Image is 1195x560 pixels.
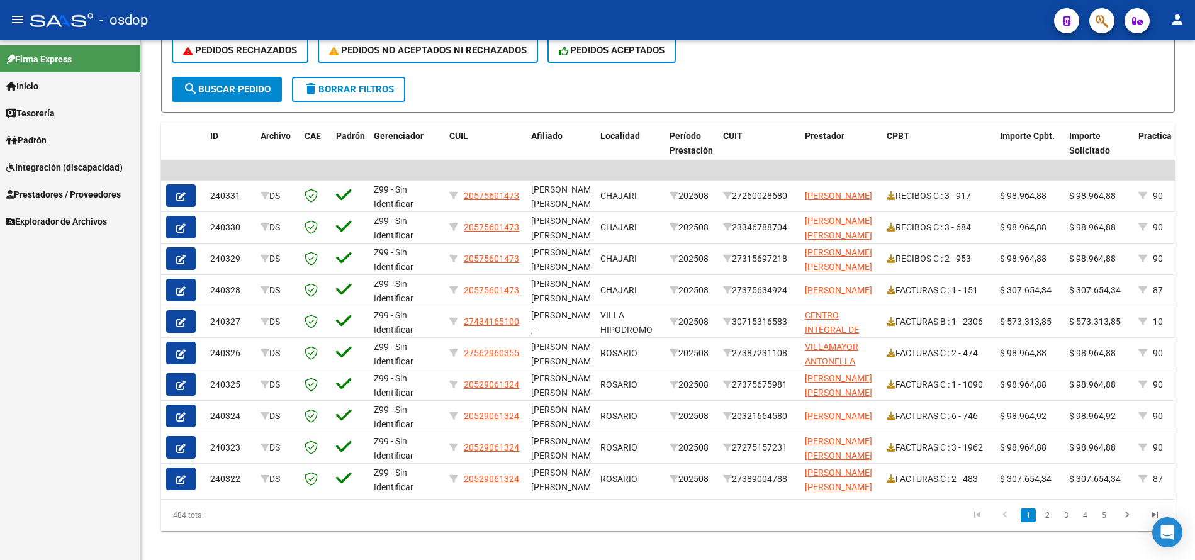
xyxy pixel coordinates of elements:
[531,405,598,444] span: [PERSON_NAME] [PERSON_NAME] , -
[531,279,600,318] span: [PERSON_NAME] [PERSON_NAME], -
[261,472,295,486] div: DS
[6,133,47,147] span: Padrón
[205,123,255,178] datatable-header-cell: ID
[1069,285,1121,295] span: $ 307.654,34
[172,38,308,63] button: PEDIDOS RECHAZADOS
[1153,379,1163,389] span: 90
[723,409,795,423] div: 20321664580
[369,123,444,178] datatable-header-cell: Gerenciador
[6,106,55,120] span: Tesorería
[600,131,640,141] span: Localidad
[1069,191,1116,201] span: $ 98.964,88
[261,189,295,203] div: DS
[1000,316,1052,327] span: $ 573.313,85
[887,440,990,455] div: FACTURAS C : 3 - 1962
[1153,254,1163,264] span: 90
[292,77,405,102] button: Borrar Filtros
[805,310,860,363] span: CENTRO INTEGRAL DE DESARROLLO S.R.L
[531,247,600,286] span: [PERSON_NAME] [PERSON_NAME], -
[887,409,990,423] div: FACTURAS C : 6 - 746
[723,315,795,329] div: 30715316583
[559,45,665,56] span: PEDIDOS ACEPTADOS
[1057,505,1075,526] li: page 3
[1000,411,1046,421] span: $ 98.964,92
[210,220,250,235] div: 240330
[531,373,598,412] span: [PERSON_NAME] [PERSON_NAME] , -
[305,131,321,141] span: CAE
[210,131,218,141] span: ID
[1143,508,1167,522] a: go to last page
[600,411,637,421] span: ROSARIO
[723,346,795,361] div: 27387231108
[670,315,713,329] div: 202508
[261,252,295,266] div: DS
[1069,131,1110,155] span: Importe Solicitado
[210,315,250,329] div: 240327
[1153,474,1163,484] span: 87
[1075,505,1094,526] li: page 4
[261,409,295,423] div: DS
[887,472,990,486] div: FACTURAS C : 2 - 483
[887,252,990,266] div: RECIBOS C : 2 - 953
[670,131,713,155] span: Período Prestación
[1069,316,1121,327] span: $ 573.313,85
[805,131,844,141] span: Prestador
[1000,131,1055,141] span: Importe Cpbt.
[1069,348,1116,358] span: $ 98.964,88
[1069,222,1116,232] span: $ 98.964,88
[210,189,250,203] div: 240331
[1069,474,1121,484] span: $ 307.654,34
[600,442,637,452] span: ROSARIO
[374,131,424,141] span: Gerenciador
[1096,508,1111,522] a: 5
[670,346,713,361] div: 202508
[723,440,795,455] div: 27275157231
[6,52,72,66] span: Firma Express
[255,123,300,178] datatable-header-cell: Archivo
[6,188,121,201] span: Prestadores / Proveedores
[670,252,713,266] div: 202508
[1064,123,1133,178] datatable-header-cell: Importe Solicitado
[331,123,369,178] datatable-header-cell: Padrón
[670,409,713,423] div: 202508
[600,474,637,484] span: ROSARIO
[464,285,519,295] span: 20575601473
[1000,254,1046,264] span: $ 98.964,88
[374,436,413,461] span: Z99 - Sin Identificar
[531,131,563,141] span: Afiliado
[210,283,250,298] div: 240328
[374,279,413,303] span: Z99 - Sin Identificar
[183,84,271,95] span: Buscar Pedido
[183,45,297,56] span: PEDIDOS RECHAZADOS
[531,310,598,335] span: [PERSON_NAME] , -
[329,45,527,56] span: PEDIDOS NO ACEPTADOS NI RECHAZADOS
[526,123,595,178] datatable-header-cell: Afiliado
[464,316,519,327] span: 27434165100
[805,436,872,461] span: [PERSON_NAME] [PERSON_NAME]
[600,254,637,264] span: CHAJARI
[1000,191,1046,201] span: $ 98.964,88
[261,346,295,361] div: DS
[261,315,295,329] div: DS
[1094,505,1113,526] li: page 5
[336,131,365,141] span: Padrón
[887,283,990,298] div: FACTURAS C : 1 - 151
[531,468,598,507] span: [PERSON_NAME] [PERSON_NAME] , -
[6,215,107,228] span: Explorador de Archivos
[665,123,718,178] datatable-header-cell: Período Prestación
[600,379,637,389] span: ROSARIO
[210,378,250,392] div: 240325
[723,472,795,486] div: 27389004788
[464,474,519,484] span: 20529061324
[210,346,250,361] div: 240326
[374,216,413,240] span: Z99 - Sin Identificar
[1069,411,1116,421] span: $ 98.964,92
[993,508,1017,522] a: go to previous page
[261,220,295,235] div: DS
[374,184,413,209] span: Z99 - Sin Identificar
[1058,508,1074,522] a: 3
[261,440,295,455] div: DS
[887,378,990,392] div: FACTURAS C : 1 - 1090
[261,283,295,298] div: DS
[595,123,665,178] datatable-header-cell: Localidad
